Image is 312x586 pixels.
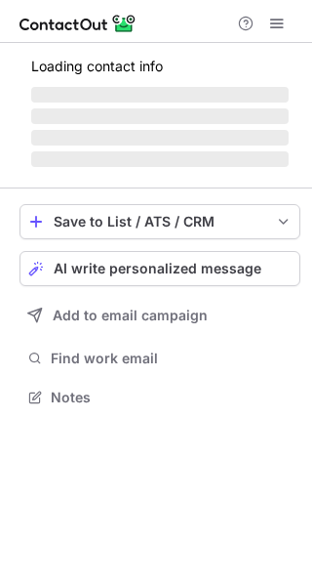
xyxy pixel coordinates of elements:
span: ‌ [31,87,289,103]
button: AI write personalized message [19,251,300,286]
p: Loading contact info [31,59,289,74]
button: Find work email [19,345,300,372]
span: AI write personalized message [54,261,261,276]
span: Notes [51,389,292,406]
span: ‌ [31,130,289,146]
img: ContactOut v5.3.10 [19,12,136,35]
button: save-profile-one-click [19,204,300,239]
span: ‌ [31,151,289,167]
span: Add to email campaign [53,308,208,323]
span: ‌ [31,108,289,124]
button: Add to email campaign [19,298,300,333]
div: Save to List / ATS / CRM [54,214,266,230]
button: Notes [19,384,300,411]
span: Find work email [51,350,292,367]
